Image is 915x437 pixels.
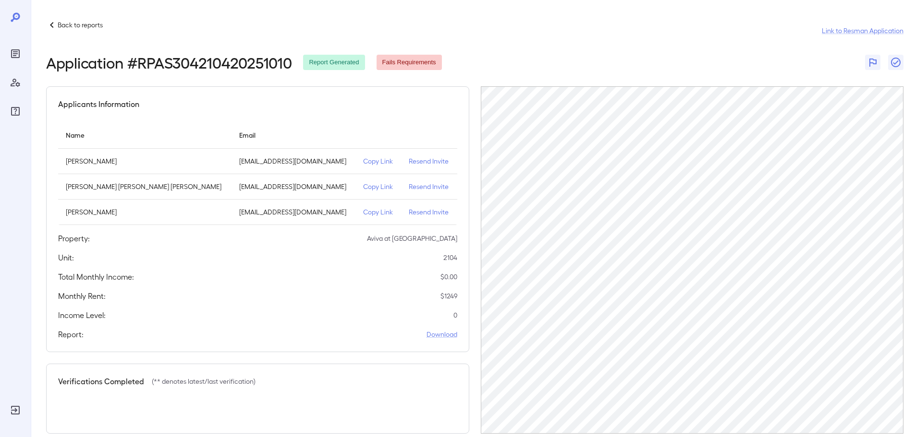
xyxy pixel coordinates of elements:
p: [PERSON_NAME] [PERSON_NAME] [PERSON_NAME] [66,182,224,191]
p: Copy Link [363,207,393,217]
div: Manage Users [8,75,23,90]
p: [EMAIL_ADDRESS][DOMAIN_NAME] [239,207,348,217]
p: Copy Link [363,156,393,166]
th: Email [232,121,355,149]
p: (** denotes latest/last verification) [152,377,256,386]
table: simple table [58,121,457,225]
h5: Total Monthly Income: [58,271,134,283]
p: Resend Invite [409,207,450,217]
p: [EMAIL_ADDRESS][DOMAIN_NAME] [239,182,348,191]
h5: Property: [58,233,90,244]
h5: Unit: [58,252,74,263]
h5: Monthly Rent: [58,290,106,302]
span: Fails Requirements [377,58,442,67]
div: FAQ [8,104,23,119]
a: Download [427,330,457,339]
p: Resend Invite [409,182,450,191]
button: Flag Report [865,55,880,70]
p: [PERSON_NAME] [66,156,224,166]
div: Reports [8,46,23,61]
h5: Income Level: [58,309,106,321]
p: 2104 [443,253,457,262]
span: Report Generated [303,58,365,67]
p: Resend Invite [409,156,450,166]
p: 0 [453,310,457,320]
p: Copy Link [363,182,393,191]
p: Back to reports [58,20,103,30]
p: $ 0.00 [440,272,457,282]
button: Close Report [888,55,903,70]
a: Link to Resman Application [822,26,903,35]
th: Name [58,121,232,149]
h5: Report: [58,329,84,340]
p: [EMAIL_ADDRESS][DOMAIN_NAME] [239,156,348,166]
h2: Application # RPAS304210420251010 [46,54,292,71]
h5: Applicants Information [58,98,139,110]
p: $ 1249 [440,291,457,301]
p: [PERSON_NAME] [66,207,224,217]
p: Aviva at [GEOGRAPHIC_DATA] [367,234,457,243]
div: Log Out [8,402,23,418]
h5: Verifications Completed [58,376,144,387]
